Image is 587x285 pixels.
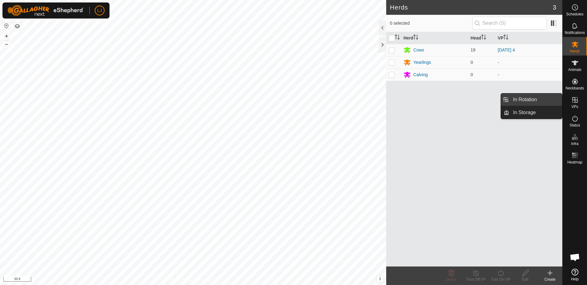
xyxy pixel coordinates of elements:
span: In Rotation [513,96,537,103]
span: 0 [471,72,473,77]
span: 19 [471,47,476,52]
input: Search (S) [472,17,547,30]
a: Help [563,266,587,283]
span: 0 [471,60,473,65]
a: In Rotation [509,93,562,106]
a: Contact Us [199,277,217,283]
span: 0 selected [390,20,472,27]
th: VP [495,32,562,44]
span: LJ [97,7,102,14]
span: Help [571,277,579,281]
span: Infra [571,142,578,146]
div: Open chat [566,248,584,266]
span: Schedules [566,12,583,16]
td: - [495,68,562,81]
button: – [3,40,10,48]
span: Herds [570,49,580,53]
div: Cows [413,47,424,53]
div: Yearlings [413,59,431,66]
span: In Storage [513,109,536,116]
p-sorticon: Activate to sort [395,35,400,40]
td: - [495,56,562,68]
span: i [379,276,381,281]
button: Reset Map [3,22,10,30]
span: VPs [571,105,578,109]
h2: Herds [390,4,553,11]
li: In Rotation [501,93,562,106]
span: Delete [446,277,457,282]
th: Herd [401,32,468,44]
span: Neckbands [565,86,584,90]
button: Map Layers [14,23,21,30]
a: Privacy Policy [169,277,192,283]
a: In Storage [509,106,562,119]
span: Status [569,123,580,127]
p-sorticon: Activate to sort [503,35,508,40]
div: Calving [413,72,428,78]
button: i [377,275,383,282]
span: Notifications [565,31,585,35]
div: Edit [513,277,538,282]
p-sorticon: Activate to sort [481,35,486,40]
li: In Storage [501,106,562,119]
div: Create [538,277,562,282]
button: + [3,32,10,40]
span: Animals [568,68,581,72]
div: Turn Off VP [464,277,488,282]
span: Heatmap [567,160,582,164]
p-sorticon: Activate to sort [413,35,418,40]
th: Head [468,32,495,44]
span: 3 [553,3,556,12]
a: [DATE] 4 [498,47,515,52]
div: Turn On VP [488,277,513,282]
img: Gallagher Logo [7,5,85,16]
